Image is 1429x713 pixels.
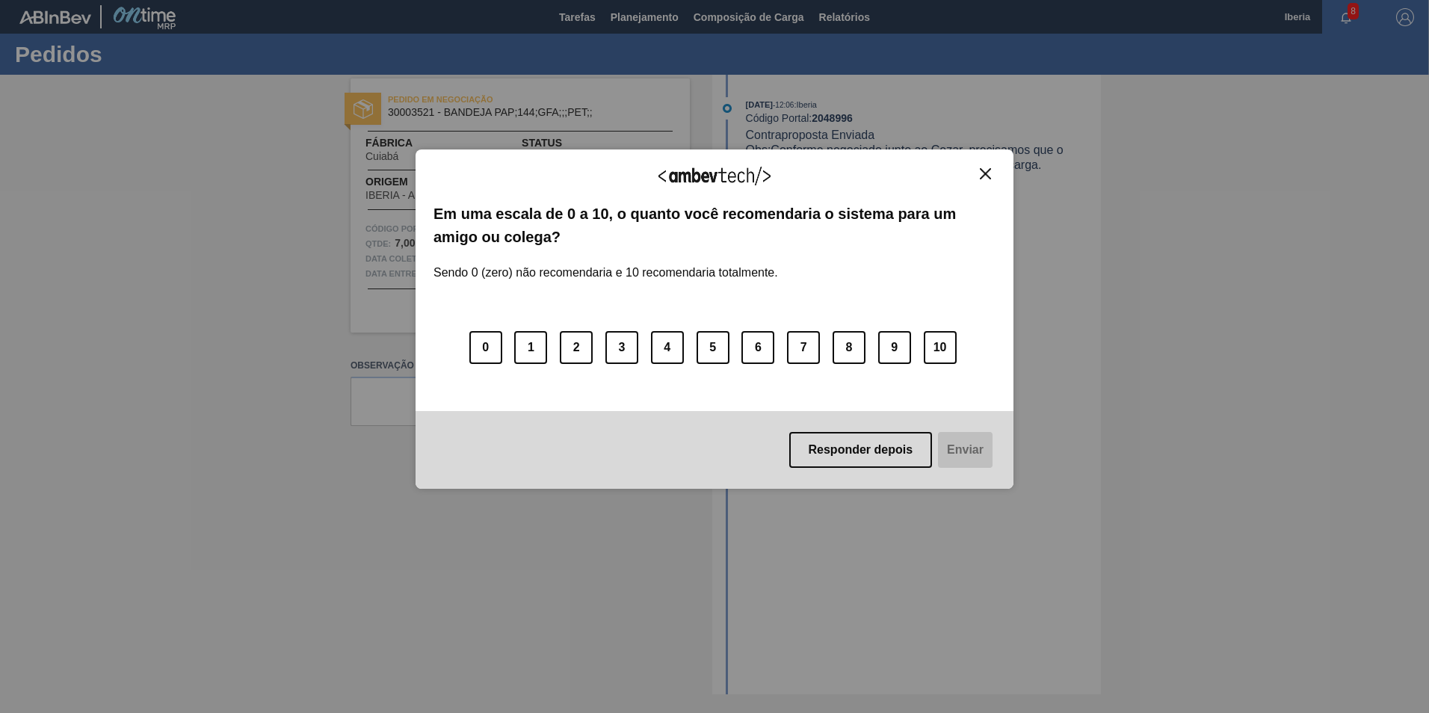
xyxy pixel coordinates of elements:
button: 0 [469,331,502,364]
button: 8 [833,331,865,364]
button: 1 [514,331,547,364]
label: Em uma escala de 0 a 10, o quanto você recomendaria o sistema para um amigo ou colega? [433,203,996,248]
button: Close [975,167,996,180]
button: 9 [878,331,911,364]
button: 5 [697,331,729,364]
img: Logo Ambevtech [658,167,771,185]
button: 2 [560,331,593,364]
button: 6 [741,331,774,364]
button: 4 [651,331,684,364]
button: 3 [605,331,638,364]
button: Responder depois [789,432,933,468]
button: 10 [924,331,957,364]
button: 7 [787,331,820,364]
label: Sendo 0 (zero) não recomendaria e 10 recomendaria totalmente. [433,248,778,280]
img: Close [980,168,991,179]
